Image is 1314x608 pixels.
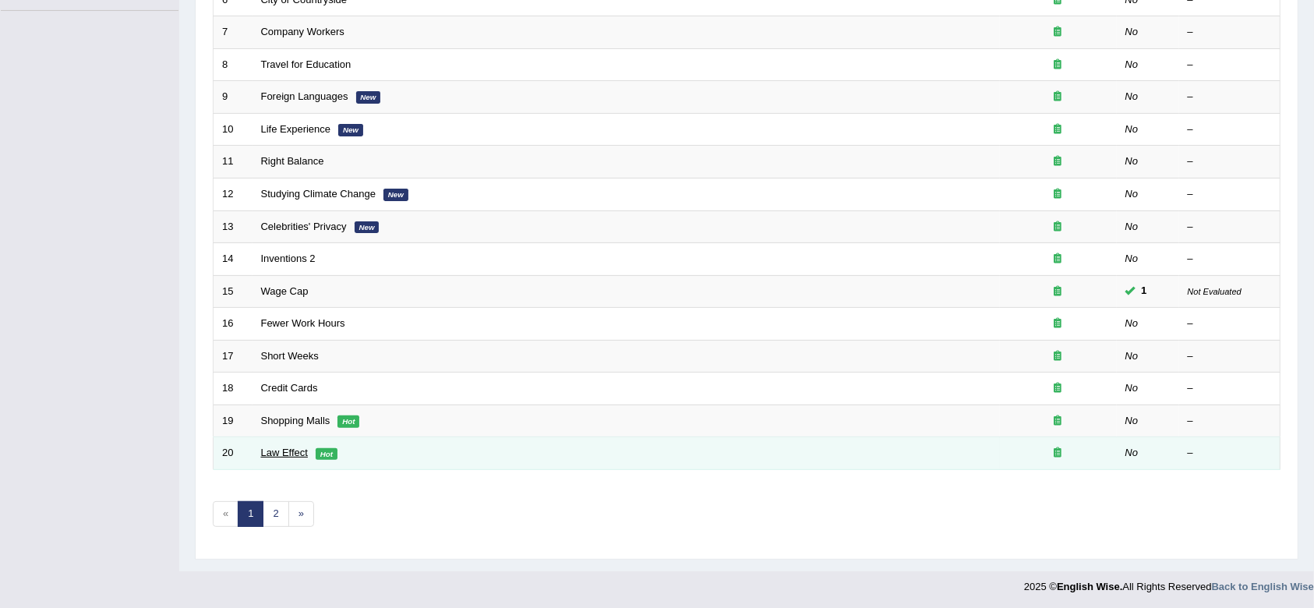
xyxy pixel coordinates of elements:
strong: English Wise. [1057,581,1122,592]
a: Back to English Wise [1212,581,1314,592]
em: No [1125,221,1139,232]
em: No [1125,155,1139,167]
td: 16 [214,308,253,341]
a: Shopping Malls [261,415,330,426]
div: Exam occurring question [1008,154,1108,169]
div: Exam occurring question [1008,381,1108,396]
td: 12 [214,178,253,210]
div: 2025 © All Rights Reserved [1024,571,1314,594]
div: – [1188,154,1272,169]
a: Wage Cap [261,285,309,297]
a: Studying Climate Change [261,188,376,200]
div: – [1188,25,1272,40]
em: No [1125,382,1139,394]
div: Exam occurring question [1008,58,1108,72]
div: Exam occurring question [1008,252,1108,267]
td: 10 [214,113,253,146]
em: New [338,124,363,136]
em: No [1125,26,1139,37]
div: – [1188,252,1272,267]
td: 19 [214,405,253,437]
a: Inventions 2 [261,253,316,264]
div: – [1188,381,1272,396]
span: « [213,501,238,527]
div: – [1188,122,1272,137]
em: No [1125,188,1139,200]
div: Exam occurring question [1008,220,1108,235]
a: Life Experience [261,123,331,135]
td: 9 [214,81,253,114]
td: 11 [214,146,253,179]
em: No [1125,123,1139,135]
td: 15 [214,275,253,308]
div: Exam occurring question [1008,122,1108,137]
em: New [355,221,380,234]
div: Exam occurring question [1008,187,1108,202]
td: 20 [214,437,253,470]
em: No [1125,415,1139,426]
span: You can still take this question [1136,283,1153,299]
td: 7 [214,16,253,49]
div: – [1188,446,1272,461]
a: » [288,501,314,527]
div: Exam occurring question [1008,285,1108,299]
a: 1 [238,501,263,527]
a: Credit Cards [261,382,318,394]
em: New [383,189,408,201]
a: Celebrities' Privacy [261,221,347,232]
em: Hot [337,415,359,428]
em: Hot [316,448,337,461]
td: 17 [214,340,253,373]
a: Fewer Work Hours [261,317,345,329]
a: Law Effect [261,447,308,458]
div: Exam occurring question [1008,349,1108,364]
small: Not Evaluated [1188,287,1242,296]
div: – [1188,349,1272,364]
div: Exam occurring question [1008,90,1108,104]
a: Short Weeks [261,350,319,362]
div: – [1188,187,1272,202]
em: No [1125,350,1139,362]
em: No [1125,90,1139,102]
td: 13 [214,210,253,243]
a: Company Workers [261,26,344,37]
td: 8 [214,48,253,81]
div: – [1188,414,1272,429]
div: Exam occurring question [1008,25,1108,40]
em: New [356,91,381,104]
div: Exam occurring question [1008,316,1108,331]
div: – [1188,58,1272,72]
div: – [1188,316,1272,331]
em: No [1125,58,1139,70]
div: – [1188,220,1272,235]
a: 2 [263,501,288,527]
a: Travel for Education [261,58,351,70]
div: – [1188,90,1272,104]
a: Right Balance [261,155,324,167]
div: Exam occurring question [1008,414,1108,429]
em: No [1125,253,1139,264]
div: Exam occurring question [1008,446,1108,461]
em: No [1125,317,1139,329]
td: 18 [214,373,253,405]
a: Foreign Languages [261,90,348,102]
em: No [1125,447,1139,458]
td: 14 [214,243,253,276]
